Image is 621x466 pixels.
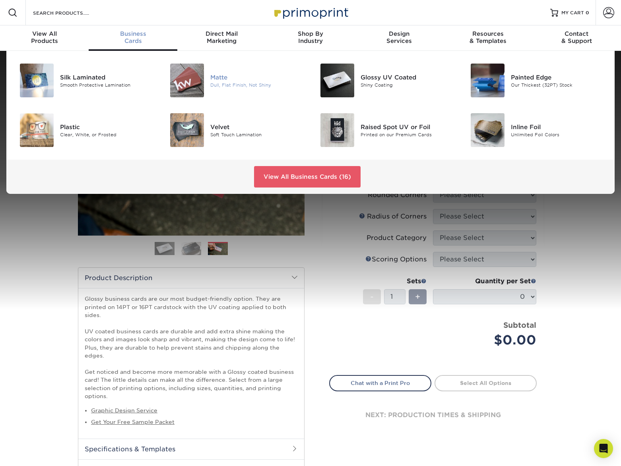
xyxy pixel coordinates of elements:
[60,81,154,88] div: Smooth Protective Lamination
[177,30,266,37] span: Direct Mail
[210,73,305,81] div: Matte
[60,122,154,131] div: Plastic
[170,64,204,97] img: Matte Business Cards
[210,81,305,88] div: Dull, Flat Finish, Not Shiny
[16,60,154,101] a: Silk Laminated Business Cards Silk Laminated Smooth Protective Lamination
[511,81,605,88] div: Our Thickest (32PT) Stock
[89,25,177,51] a: BusinessCards
[511,122,605,131] div: Inline Foil
[355,30,444,44] div: Services
[532,25,621,51] a: Contact& Support
[78,439,304,459] h2: Specifications & Templates
[329,375,431,391] a: Chat with a Print Pro
[266,30,355,37] span: Shop By
[503,321,536,329] strong: Subtotal
[316,60,455,101] a: Glossy UV Coated Business Cards Glossy UV Coated Shiny Coating
[444,30,532,37] span: Resources
[511,73,605,81] div: Painted Edge
[532,30,621,44] div: & Support
[439,331,536,350] div: $0.00
[361,131,455,138] div: Printed on our Premium Cards
[20,113,54,147] img: Plastic Business Cards
[254,166,361,188] a: View All Business Cards (16)
[266,30,355,44] div: Industry
[91,407,157,414] a: Graphic Design Service
[166,110,305,150] a: Velvet Business Cards Velvet Soft Touch Lamination
[210,122,305,131] div: Velvet
[16,110,154,150] a: Plastic Business Cards Plastic Clear, White, or Frosted
[266,25,355,51] a: Shop ByIndustry
[511,131,605,138] div: Unlimited Foil Colors
[532,30,621,37] span: Contact
[166,60,305,101] a: Matte Business Cards Matte Dull, Flat Finish, Not Shiny
[89,30,177,37] span: Business
[471,64,505,97] img: Painted Edge Business Cards
[355,25,444,51] a: DesignServices
[444,30,532,44] div: & Templates
[320,113,354,147] img: Raised Spot UV or Foil Business Cards
[316,110,455,150] a: Raised Spot UV or Foil Business Cards Raised Spot UV or Foil Printed on our Premium Cards
[467,110,605,150] a: Inline Foil Business Cards Inline Foil Unlimited Foil Colors
[471,113,505,147] img: Inline Foil Business Cards
[177,30,266,44] div: Marketing
[361,73,455,81] div: Glossy UV Coated
[435,375,537,391] a: Select All Options
[60,131,154,138] div: Clear, White, or Frosted
[20,64,54,97] img: Silk Laminated Business Cards
[594,439,613,458] div: Open Intercom Messenger
[85,295,298,400] p: Glossy business cards are our most budget-friendly option. They are printed on 14PT or 16PT cards...
[329,391,537,439] div: next: production times & shipping
[170,113,204,147] img: Velvet Business Cards
[467,60,605,101] a: Painted Edge Business Cards Painted Edge Our Thickest (32PT) Stock
[355,30,444,37] span: Design
[60,73,154,81] div: Silk Laminated
[561,10,584,16] span: MY CART
[320,64,354,97] img: Glossy UV Coated Business Cards
[32,8,110,17] input: SEARCH PRODUCTS.....
[361,122,455,131] div: Raised Spot UV or Foil
[586,10,589,15] span: 0
[2,442,68,463] iframe: Google Customer Reviews
[361,81,455,88] div: Shiny Coating
[177,25,266,51] a: Direct MailMarketing
[271,4,350,21] img: Primoprint
[210,131,305,138] div: Soft Touch Lamination
[89,30,177,44] div: Cards
[444,25,532,51] a: Resources& Templates
[91,419,175,425] a: Get Your Free Sample Packet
